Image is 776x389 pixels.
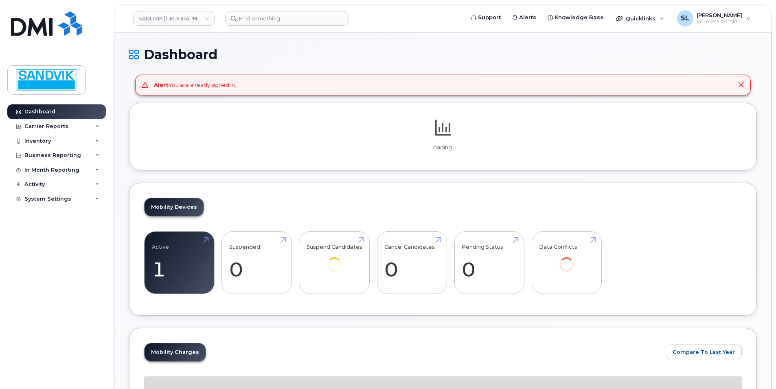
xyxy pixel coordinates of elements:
strong: Alert [154,82,169,88]
a: Pending Status 0 [462,236,517,290]
h1: Dashboard [129,47,757,62]
a: Suspend Candidates [307,236,362,283]
a: Active 1 [152,236,207,290]
a: Data Conflicts [539,236,594,283]
a: Mobility Charges [145,343,206,361]
p: Loading... [144,144,742,151]
a: Cancel Candidates 0 [384,236,439,290]
a: Suspended 0 [229,236,284,290]
a: Mobility Devices [145,198,204,216]
button: Compare To Last Year [666,345,742,359]
span: Compare To Last Year [673,348,735,356]
div: You are already signed in. [154,81,236,89]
